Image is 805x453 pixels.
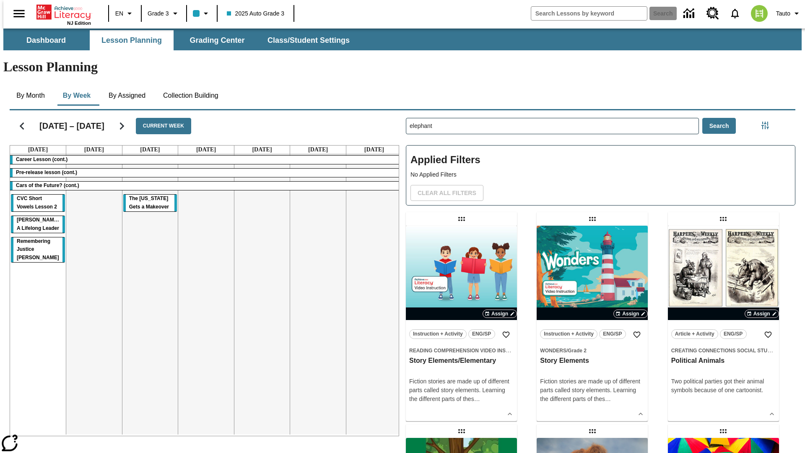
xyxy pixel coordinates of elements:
[622,310,639,318] span: Assign
[724,3,746,24] a: Notifications
[483,310,517,318] button: Assign Choose Dates
[409,329,467,339] button: Instruction + Activity
[112,6,138,21] button: Language: EN, Select a language
[531,7,647,20] input: search field
[11,115,33,137] button: Previous
[766,408,778,420] button: Show Details
[599,329,626,339] button: ENG/SP
[144,6,184,21] button: Grade: Grade 3, Select a grade
[16,169,77,175] span: Pre-release lesson (cont.)
[586,424,599,438] div: Draggable lesson: Welcome to Pleistocene Park
[261,30,356,50] button: Class/Student Settings
[634,408,647,420] button: Show Details
[540,329,597,339] button: Instruction + Activity
[123,195,177,211] div: The Missouri Gets a Makeover
[67,21,91,26] span: NJ Edition
[629,327,644,342] button: Add to Favorites
[129,195,169,210] span: The Missouri Gets a Makeover
[10,156,402,164] div: Career Lesson (cont.)
[671,377,776,395] div: Two political parties got their animal symbols because of one cartoonist.
[36,4,91,21] a: Home
[26,36,66,45] span: Dashboard
[540,377,644,404] div: Fiction stories are made up of different parts called story elements. Learning the different part...
[56,86,98,106] button: By Week
[671,357,776,365] h3: Political Animals
[409,357,514,365] h3: Story Elements/Elementary
[671,329,718,339] button: Article + Activity
[11,195,65,211] div: CVC Short Vowels Lesson 2
[175,30,259,50] button: Grading Center
[568,348,587,354] span: Grade 2
[16,182,79,188] span: Cars of the Future? (cont.)
[745,310,779,318] button: Assign Choose Dates
[504,408,516,420] button: Show Details
[586,212,599,226] div: Draggable lesson: Story Elements
[603,330,622,338] span: ENG/SP
[17,238,59,261] span: Remembering Justice O'Connor
[409,346,514,355] span: Topic: Reading Comprehension Video Instruction/null
[678,2,701,25] a: Data Center
[26,146,49,154] a: October 13, 2025
[267,36,350,45] span: Class/Student Settings
[540,357,644,365] h3: Story Elements
[491,310,508,318] span: Assign
[195,146,218,154] a: October 16, 2025
[474,396,480,402] span: …
[138,146,161,154] a: October 15, 2025
[724,330,743,338] span: ENG/SP
[101,36,162,45] span: Lesson Planning
[136,118,191,134] button: Current Week
[671,346,776,355] span: Topic: Creating Connections Social Studies/US History I
[36,3,91,26] div: Home
[83,146,106,154] a: October 14, 2025
[675,330,714,338] span: Article + Activity
[537,226,648,421] div: lesson details
[406,226,517,421] div: lesson details
[702,118,736,134] button: Search
[776,9,790,18] span: Tauto
[102,86,152,106] button: By Assigned
[111,115,132,137] button: Next
[409,377,514,404] div: Fiction stories are made up of different parts called story elements. Learning the different part...
[406,145,795,206] div: Applied Filters
[115,9,123,18] span: EN
[566,348,568,354] span: /
[499,327,514,342] button: Add to Favorites
[753,310,770,318] span: Assign
[409,348,532,354] span: Reading Comprehension Video Instruction
[227,9,285,18] span: 2025 Auto Grade 3
[3,59,802,75] h1: Lesson Planning
[11,237,65,263] div: Remembering Justice O'Connor
[39,121,104,131] h2: [DATE] – [DATE]
[701,2,724,25] a: Resource Center, Will open in new tab
[717,212,730,226] div: Draggable lesson: Political Animals
[306,146,330,154] a: October 18, 2025
[455,424,468,438] div: Draggable lesson: Oteos, the Elephant of Surprise
[757,117,774,134] button: Filters Side menu
[472,330,491,338] span: ENG/SP
[540,348,566,354] span: Wonders
[10,86,52,106] button: By Month
[471,396,474,402] span: s
[468,329,495,339] button: ENG/SP
[4,30,88,50] button: Dashboard
[190,6,214,21] button: Class color is light blue. Change class color
[90,30,174,50] button: Lesson Planning
[455,212,468,226] div: Draggable lesson: Story Elements/Elementary
[3,29,802,50] div: SubNavbar
[16,156,68,162] span: Career Lesson (cont.)
[668,226,779,421] div: lesson details
[3,30,357,50] div: SubNavbar
[413,330,463,338] span: Instruction + Activity
[7,1,31,26] button: Open side menu
[671,348,779,354] span: Creating Connections Social Studies
[613,310,648,318] button: Assign Choose Dates
[17,217,61,231] span: Dianne Feinstein: A Lifelong Leader
[773,6,805,21] button: Profile/Settings
[751,5,768,22] img: avatar image
[190,36,244,45] span: Grading Center
[410,170,791,179] p: No Applied Filters
[10,182,402,190] div: Cars of the Future? (cont.)
[17,195,57,210] span: CVC Short Vowels Lesson 2
[363,146,386,154] a: October 19, 2025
